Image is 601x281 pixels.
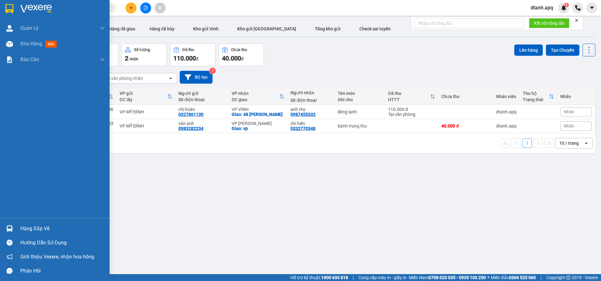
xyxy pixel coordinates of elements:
div: Trạng thái [523,97,549,102]
img: icon-new-feature [561,5,567,11]
div: VP MỸ ĐÌNH [120,109,172,114]
button: Số lượng2món [121,44,167,66]
div: 0987455332 [290,112,316,117]
span: ⚪️ [487,276,489,279]
div: HTTT [388,97,430,102]
th: Toggle SortBy [229,88,287,105]
div: dtanh.apq [496,109,516,114]
span: Hỗ trợ kỹ thuật: [290,274,348,281]
span: close [574,18,579,23]
span: dtanh.apq [526,4,558,12]
div: Người nhận [290,90,331,95]
span: Giới thiệu Vexere, nhận hoa hồng [20,253,94,261]
span: down [100,26,105,31]
span: đ [196,56,198,61]
div: Hàng sắp về [20,224,105,233]
button: Chưa thu40.000đ [218,44,264,66]
div: 0983282234 [178,126,203,131]
span: 4 [565,3,568,7]
div: Ghi chú [338,97,382,102]
button: caret-down [586,3,597,13]
button: Hàng đã giao [104,21,140,36]
div: Chưa thu [441,94,490,99]
div: chi hiền [290,121,331,126]
div: chị hoàn [178,107,225,112]
button: file-add [140,3,151,13]
span: 110.000 [173,55,196,62]
div: 40.000 đ [441,123,490,128]
span: aim [158,6,162,10]
span: Miền Nam [409,274,486,281]
div: Thu hộ [523,91,549,96]
div: VP VINH [232,107,284,112]
span: Báo cáo [20,55,39,63]
div: Tên món [338,91,382,96]
img: warehouse-icon [6,225,13,232]
span: 2 [125,55,128,62]
div: Tại văn phòng [388,112,435,117]
div: 0332770348 [290,126,316,131]
span: [GEOGRAPHIC_DATA], [GEOGRAPHIC_DATA] ↔ [GEOGRAPHIC_DATA] [8,27,54,48]
span: Check sai tuyến [359,26,391,31]
div: Nhãn [560,94,592,99]
span: Kết nối tổng đài [534,20,564,27]
strong: 0369 525 060 [509,275,536,280]
span: Nhãn [564,109,574,114]
span: file-add [143,6,148,10]
button: plus [126,3,136,13]
div: Chọn văn phòng nhận [100,75,143,81]
div: 110.000 đ [388,107,435,112]
div: 0327861130 [178,112,203,117]
strong: 1900 633 818 [321,275,348,280]
div: Số lượng [134,48,150,52]
div: bánh trung thu [338,123,382,128]
span: | [353,274,354,281]
span: Hàng đã hủy [150,26,174,31]
span: Kho gửi Vinh [193,26,218,31]
span: caret-down [589,5,595,11]
div: Đã thu [182,48,194,52]
span: Nhãn [564,123,574,128]
span: question-circle [7,240,13,246]
div: Giao: 48 trần quang diệu cố định [232,112,284,117]
div: ĐC lấy [120,97,167,102]
img: logo-vxr [5,4,13,13]
span: đ [241,56,244,61]
span: Miền Bắc [491,274,536,281]
div: anh thọ [290,107,331,112]
div: VP nhận [232,91,279,96]
div: Số điện thoại [178,97,225,102]
svg: open [168,76,173,81]
span: món [130,56,138,61]
span: Cung cấp máy in - giấy in: [358,274,407,281]
img: warehouse-icon [6,25,13,32]
sup: 4 [564,3,569,7]
img: solution-icon [6,56,13,63]
button: Bộ lọc [180,71,213,84]
span: Kho gửi [GEOGRAPHIC_DATA] [237,26,296,31]
div: 10 / trang [559,140,579,146]
button: Đã thu110.000đ [170,44,215,66]
div: đông lạnh [338,109,382,114]
div: Phản hồi [20,266,105,276]
button: 1 [522,138,532,148]
sup: 2 [209,68,216,74]
span: 40.000 [222,55,241,62]
div: VP MỸ ĐÌNH [120,123,172,128]
th: Toggle SortBy [385,88,438,105]
input: Nhập số tổng đài [414,18,524,28]
img: logo [3,34,7,65]
img: warehouse-icon [6,41,13,47]
div: VP gửi [120,91,167,96]
div: Chưa thu [231,48,247,52]
span: notification [7,254,13,260]
div: Giao: vp [232,126,284,131]
span: plus [129,6,133,10]
div: Nhân viên [496,94,516,99]
div: Người gửi [178,91,225,96]
img: phone-icon [575,5,581,11]
div: Đã thu [388,91,430,96]
button: Kết nối tổng đài [529,18,569,28]
span: copyright [566,275,571,280]
button: Tạo Chuyến [546,44,579,56]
